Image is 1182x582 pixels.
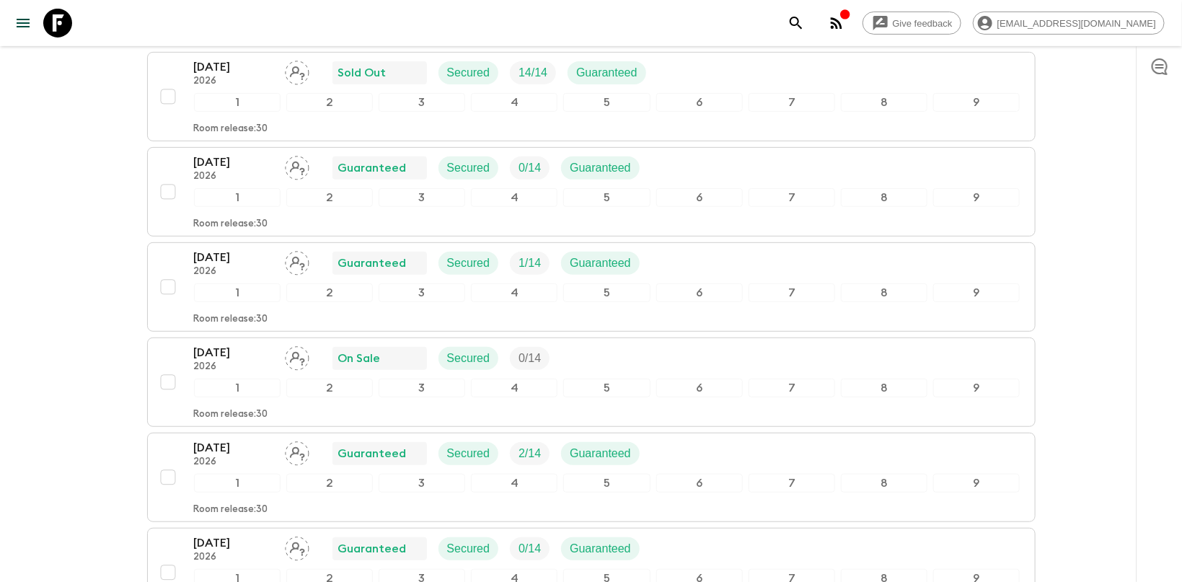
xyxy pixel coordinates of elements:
div: 1 [194,93,281,112]
div: 3 [379,93,465,112]
div: 1 [194,188,281,207]
div: Secured [438,442,499,465]
div: Secured [438,252,499,275]
span: Assign pack leader [285,160,309,172]
p: Room release: 30 [194,504,268,516]
div: Trip Fill [510,537,550,560]
p: Secured [447,445,490,462]
p: Guaranteed [570,255,631,272]
div: 9 [933,188,1020,207]
div: 2 [286,283,373,302]
p: Guaranteed [570,540,631,557]
div: Trip Fill [510,442,550,465]
span: Assign pack leader [285,446,309,457]
div: 3 [379,188,465,207]
div: 5 [563,474,650,493]
div: 8 [841,93,927,112]
div: 4 [471,93,557,112]
div: 4 [471,283,557,302]
span: Assign pack leader [285,350,309,362]
p: Room release: 30 [194,123,268,135]
div: 3 [379,474,465,493]
p: 2026 [194,171,273,182]
p: Secured [447,64,490,81]
div: 7 [749,379,835,397]
div: 7 [749,93,835,112]
div: Trip Fill [510,61,556,84]
p: Guaranteed [570,445,631,462]
button: search adventures [782,9,811,38]
p: Secured [447,255,490,272]
p: Secured [447,159,490,177]
div: Secured [438,347,499,370]
p: 2026 [194,361,273,373]
p: [DATE] [194,58,273,76]
p: Guaranteed [338,540,407,557]
span: Give feedback [885,18,961,29]
p: Room release: 30 [194,409,268,420]
div: 1 [194,283,281,302]
a: Give feedback [863,12,961,35]
p: Guaranteed [338,159,407,177]
div: 2 [286,379,373,397]
div: 2 [286,474,373,493]
div: 8 [841,188,927,207]
button: [DATE]2026Assign pack leaderGuaranteedSecuredTrip FillGuaranteed123456789Room release:30 [147,147,1036,237]
div: 3 [379,379,465,397]
p: On Sale [338,350,381,367]
div: 1 [194,474,281,493]
div: 6 [656,474,743,493]
div: Secured [438,156,499,180]
div: Trip Fill [510,347,550,370]
div: 2 [286,188,373,207]
button: [DATE]2026Assign pack leaderGuaranteedSecuredTrip FillGuaranteed123456789Room release:30 [147,242,1036,332]
span: Assign pack leader [285,541,309,552]
button: [DATE]2026Assign pack leaderOn SaleSecuredTrip Fill123456789Room release:30 [147,338,1036,427]
div: 9 [933,93,1020,112]
p: 2026 [194,552,273,563]
div: Secured [438,61,499,84]
div: 3 [379,283,465,302]
button: menu [9,9,38,38]
p: 2 / 14 [519,445,541,462]
p: Guaranteed [570,159,631,177]
p: [DATE] [194,344,273,361]
div: 8 [841,283,927,302]
p: 2026 [194,457,273,468]
button: [DATE]2026Assign pack leaderGuaranteedSecuredTrip FillGuaranteed123456789Room release:30 [147,433,1036,522]
p: [DATE] [194,154,273,171]
div: 5 [563,379,650,397]
p: 14 / 14 [519,64,547,81]
p: Secured [447,350,490,367]
div: 8 [841,474,927,493]
div: 6 [656,379,743,397]
div: 6 [656,188,743,207]
div: 9 [933,474,1020,493]
div: 7 [749,283,835,302]
span: Assign pack leader [285,65,309,76]
div: 1 [194,379,281,397]
p: Guaranteed [338,445,407,462]
p: 2026 [194,266,273,278]
div: 9 [933,283,1020,302]
div: Trip Fill [510,156,550,180]
p: [DATE] [194,439,273,457]
button: [DATE]2026Assign pack leaderSold OutSecuredTrip FillGuaranteed123456789Room release:30 [147,52,1036,141]
div: 9 [933,379,1020,397]
p: 2026 [194,76,273,87]
p: 0 / 14 [519,159,541,177]
div: 5 [563,93,650,112]
div: 7 [749,188,835,207]
div: 5 [563,188,650,207]
p: [DATE] [194,534,273,552]
p: Guaranteed [338,255,407,272]
div: 6 [656,283,743,302]
p: [DATE] [194,249,273,266]
p: Secured [447,540,490,557]
div: 5 [563,283,650,302]
div: Trip Fill [510,252,550,275]
span: Assign pack leader [285,255,309,267]
div: [EMAIL_ADDRESS][DOMAIN_NAME] [973,12,1165,35]
div: 6 [656,93,743,112]
div: 2 [286,93,373,112]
